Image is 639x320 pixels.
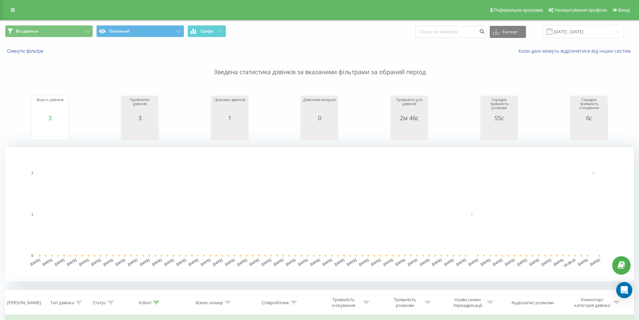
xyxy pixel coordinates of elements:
text: [DATE] [577,258,588,266]
text: [DATE] [456,258,467,266]
text: [DATE] [480,258,491,266]
text: 16.09.25 [563,258,576,268]
button: Всі дзвінки [5,25,93,37]
text: [DATE] [78,258,90,266]
div: 6с [572,115,606,121]
text: [DATE] [370,258,381,266]
a: Коли дані можуть відрізнятися вiд інших систем [519,48,634,54]
text: [DATE] [346,258,357,266]
div: 55с [482,115,516,121]
span: Всі дзвінки [16,29,38,34]
text: [DATE] [30,258,41,266]
text: [DATE] [249,258,260,266]
div: Прийнятих дзвінків [123,98,157,115]
input: Пошук за номером [415,26,486,38]
div: 3 [33,115,67,121]
svg: A chart. [303,121,336,141]
svg: A chart. [572,121,606,141]
div: Статус [93,300,106,306]
div: 0 [303,115,336,121]
svg: A chart. [5,147,634,281]
text: [DATE] [164,258,175,266]
div: Аудіозапис розмови [512,300,554,306]
div: Тривалість розмови [387,297,423,308]
text: [DATE] [298,258,309,266]
text: [DATE] [443,258,455,266]
text: [DATE] [176,258,187,266]
text: [DATE] [358,258,369,266]
div: Open Intercom Messenger [616,282,632,298]
text: [DATE] [395,258,406,266]
text: [DATE] [115,258,126,266]
text: [DATE] [541,258,552,266]
text: 2 [31,171,33,175]
text: [DATE] [261,258,272,266]
text: [DATE] [224,258,235,266]
span: Вихід [618,7,630,13]
text: [DATE] [553,258,564,266]
svg: A chart. [392,121,426,141]
div: Всього дзвінків [33,98,67,115]
text: [DATE] [334,258,345,266]
text: [DATE] [212,258,223,266]
button: Основний [96,25,184,37]
span: Налаштування профілю [554,7,607,13]
div: Середня тривалість очікування [572,98,606,115]
text: [DATE] [103,258,114,266]
text: [DATE] [273,258,284,266]
svg: A chart. [213,121,247,141]
span: Графік [201,29,214,34]
text: [DATE] [188,258,199,266]
div: Співробітник [262,300,289,306]
text: [DATE] [310,258,321,266]
button: Графік [188,25,226,37]
text: [DATE] [127,258,138,266]
div: A chart. [33,121,67,141]
text: [DATE] [322,258,333,266]
text: [DATE] [504,258,515,266]
text: [DATE] [589,258,600,266]
button: Експорт [490,26,526,38]
text: [DATE] [66,258,77,266]
text: [DATE] [407,258,418,266]
div: Цільових дзвінків [213,98,247,115]
text: [DATE] [492,258,503,266]
div: Клієнт [139,300,152,306]
div: Середня тривалість розмови [482,98,516,115]
text: [DATE] [529,258,540,266]
div: 1 [213,115,247,121]
div: Тривалість очікування [326,297,362,308]
text: [DATE] [200,258,211,266]
text: [DATE] [139,258,150,266]
div: Бізнес номер [196,300,223,306]
div: 3 [123,115,157,121]
span: Реферальна програма [494,7,543,13]
text: [DATE] [91,258,102,266]
svg: A chart. [482,121,516,141]
div: Тривалість усіх дзвінків [392,98,426,115]
div: 2м 46с [392,115,426,121]
div: Назва схеми переадресації [449,297,485,308]
div: Коментар/категорія дзвінка [573,297,612,308]
svg: A chart. [123,121,157,141]
text: [DATE] [431,258,442,266]
text: [DATE] [419,258,430,266]
button: Скинути фільтри [5,48,47,54]
text: [DATE] [54,258,65,266]
text: [DATE] [236,258,248,266]
div: [PERSON_NAME] [7,300,41,306]
text: [DATE] [468,258,479,266]
text: [DATE] [285,258,296,266]
div: Тип дзвінка [50,300,74,306]
text: 0 [31,254,33,258]
p: Зведена статистика дзвінків за вказаними фільтрами за обраний період [5,54,634,77]
text: [DATE] [151,258,162,266]
text: [DATE] [383,258,394,266]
